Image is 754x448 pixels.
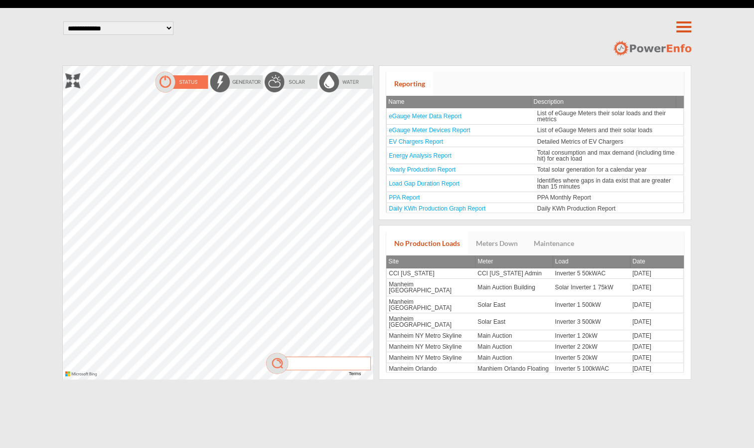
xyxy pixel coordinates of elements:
[389,113,461,120] a: eGauge Meter Data Report
[630,296,684,313] td: [DATE]
[389,205,485,212] a: Daily KWh Production Graph Report
[475,341,553,352] td: Main Auction
[555,258,569,265] span: Load
[389,127,470,134] a: eGauge Meter Devices Report
[65,374,100,377] a: Microsoft Bing
[553,341,630,352] td: Inverter 2 20kW
[389,166,455,173] a: Yearly Production Report
[630,268,684,279] td: [DATE]
[533,98,564,105] span: Description
[553,313,630,330] td: Inverter 3 500kW
[264,71,318,93] img: solarOff.png
[475,296,553,313] td: Solar East
[386,231,468,255] a: No Production Loads
[386,330,475,341] td: Manheim NY Metro Skyline
[535,125,684,136] td: List of eGauge Meters and their solar loads
[630,255,684,268] th: Date
[386,268,475,279] td: CCI [US_STATE]
[265,352,373,375] img: mag.png
[386,96,531,108] th: Name
[154,71,209,93] img: statusOn.png
[386,279,475,296] td: Manheim [GEOGRAPHIC_DATA]
[553,296,630,313] td: Inverter 1 500kW
[386,72,433,96] a: Reporting
[535,203,684,214] td: Daily KWh Production Report
[535,147,684,164] td: Total consumption and max demand (including time hit) for each load
[535,136,684,147] td: Detailed Metrics of EV Chargers
[389,152,452,159] a: Energy Analysis Report
[475,330,553,341] td: Main Auction
[475,255,553,268] th: Meter
[630,341,684,352] td: [DATE]
[65,73,80,88] img: zoom.png
[318,71,373,93] img: waterOff.png
[468,231,526,255] a: Meters Down
[526,231,582,255] a: Maintenance
[389,194,420,201] a: PPA Report
[553,279,630,296] td: Solar Inverter 1 75kW
[475,268,553,279] td: CCI [US_STATE] Admin
[388,98,404,105] span: Name
[386,352,475,363] td: Manheim NY Metro Skyline
[389,138,443,145] a: EV Chargers Report
[553,268,630,279] td: Inverter 5 50kWAC
[475,352,553,363] td: Main Auction
[553,255,630,268] th: Load
[553,330,630,341] td: Inverter 1 20kW
[475,363,553,374] td: Manhiem Orlando Floating
[386,341,475,352] td: Manheim NY Metro Skyline
[535,164,684,175] td: Total solar generation for a calendar year
[553,363,630,374] td: Inverter 5 100kWAC
[388,258,399,265] span: Site
[630,330,684,341] td: [DATE]
[630,352,684,363] td: [DATE]
[531,96,676,108] th: Description
[612,40,691,57] img: logo
[389,180,459,187] a: Load Gap Duration Report
[475,279,553,296] td: Main Auction Building
[535,108,684,125] td: List of eGauge Meters their solar loads and their metrics
[386,313,475,330] td: Manheim [GEOGRAPHIC_DATA]
[535,192,684,203] td: PPA Monthly Report
[632,258,645,265] span: Date
[475,313,553,330] td: Solar East
[535,175,684,192] td: Identifies where gaps in data exist that are greater than 15 minutes
[477,258,493,265] span: Meter
[386,255,475,268] th: Site
[209,71,264,93] img: energyOff.png
[630,279,684,296] td: [DATE]
[630,313,684,330] td: [DATE]
[630,363,684,374] td: [DATE]
[386,363,475,374] td: Manheim Orlando
[386,296,475,313] td: Manheim [GEOGRAPHIC_DATA]
[553,352,630,363] td: Inverter 5 20kW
